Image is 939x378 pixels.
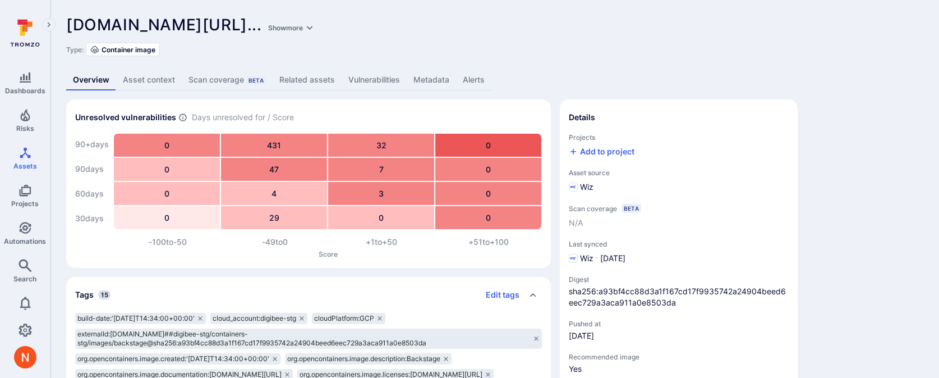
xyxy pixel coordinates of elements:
[596,253,598,264] p: ·
[221,182,327,205] div: 4
[178,112,187,124] span: Number of vulnerabilities in status ‘Open’ ‘Triaged’ and ‘In process’ divided by score and scanne...
[569,168,789,177] span: Asset source
[328,158,434,181] div: 7
[11,199,39,208] span: Projects
[114,206,220,229] div: 0
[569,204,617,213] span: Scan coverage
[407,70,456,90] a: Metadata
[102,45,155,54] span: Container image
[14,346,36,368] div: Neeren Patki
[435,236,542,248] div: +51 to +100
[435,206,541,229] div: 0
[75,158,109,180] div: 90 days
[75,133,109,156] div: 90+ days
[477,286,519,304] button: Edit tags
[4,237,46,245] span: Automations
[328,206,434,229] div: 0
[77,314,195,323] span: build-date:'[DATE]T14:34:00+00:00'
[342,70,407,90] a: Vulnerabilities
[435,134,541,157] div: 0
[569,363,789,375] span: recommended-image
[569,286,789,308] span: sha256:a93bf4cc88d3a1f167cd17f9935742a24904beed6eec729a3aca911a0e8503da
[114,134,220,157] div: 0
[285,353,452,365] div: org.opencontainers.image.description:Backstage
[75,313,206,324] div: build-date:'[DATE]T14:34:00+00:00'
[569,240,789,248] span: Last synced
[14,346,36,368] img: ACg8ocIprwjrgDQnDsNSk9Ghn5p5-B8DpAKWoJ5Gi9syOE4K59tr4Q=s96-c
[13,275,36,283] span: Search
[569,146,634,157] button: Add to project
[66,70,923,90] div: Asset tabs
[569,133,789,142] span: Projects
[287,354,440,363] span: org.opencontainers.image.description:Backstage
[13,162,37,170] span: Assets
[456,70,491,90] a: Alerts
[66,15,247,34] span: [DOMAIN_NAME][URL]
[435,182,541,205] div: 0
[98,290,111,299] span: 15
[622,204,641,213] div: Beta
[247,15,316,34] span: ...
[192,112,294,124] span: Days unresolved for / Score
[66,45,84,54] span: Type:
[42,18,56,31] button: Expand navigation menu
[222,236,329,248] div: -49 to 0
[273,70,342,90] a: Related assets
[16,124,34,133] span: Risks
[75,329,542,349] div: externalId:[DOMAIN_NAME]##digibee-stg/containers-stg/images/backstage@sha256:a93bf4cc88d3a1f167cd...
[66,277,551,313] div: Collapse tags
[569,353,789,361] span: Recommended image
[569,330,659,341] span: pushed-at
[114,236,222,248] div: -100 to -50
[75,353,280,365] div: org.opencontainers.image.created:'[DATE]T14:34:00+00:00'
[213,314,296,323] span: cloud_account:digibee-stg
[77,354,269,363] span: org.opencontainers.image.created:'[DATE]T14:34:00+00:00'
[246,76,266,85] div: Beta
[569,181,593,193] div: Wiz
[66,70,116,90] a: Overview
[114,158,220,181] div: 0
[77,330,531,348] span: externalId:[DOMAIN_NAME]##digibee-stg/containers-stg/images/backstage@sha256:a93bf4cc88d3a1f167cd...
[221,134,327,157] div: 431
[569,112,595,123] h2: Details
[312,313,385,324] div: cloudPlatform:GCP
[221,158,327,181] div: 47
[569,275,789,284] span: Digest
[5,86,45,95] span: Dashboards
[45,20,53,30] i: Expand navigation menu
[75,207,109,230] div: 30 days
[569,217,583,229] span: N/A
[600,253,625,264] span: [DATE]
[328,134,434,157] div: 32
[75,289,94,300] h2: Tags
[75,183,109,205] div: 60 days
[116,70,182,90] a: Asset context
[266,15,316,34] a: Showmore
[435,158,541,181] div: 0
[75,112,176,123] h2: Unresolved vulnerabilities
[210,313,307,324] div: cloud_account:digibee-stg
[314,314,374,323] span: cloudPlatform:GCP
[328,236,435,248] div: +1 to +50
[114,182,220,205] div: 0
[114,250,542,258] p: Score
[569,320,659,328] span: Pushed at
[221,206,327,229] div: 29
[328,182,434,205] div: 3
[266,24,316,32] button: Showmore
[188,74,266,85] div: Scan coverage
[580,253,593,264] span: Wiz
